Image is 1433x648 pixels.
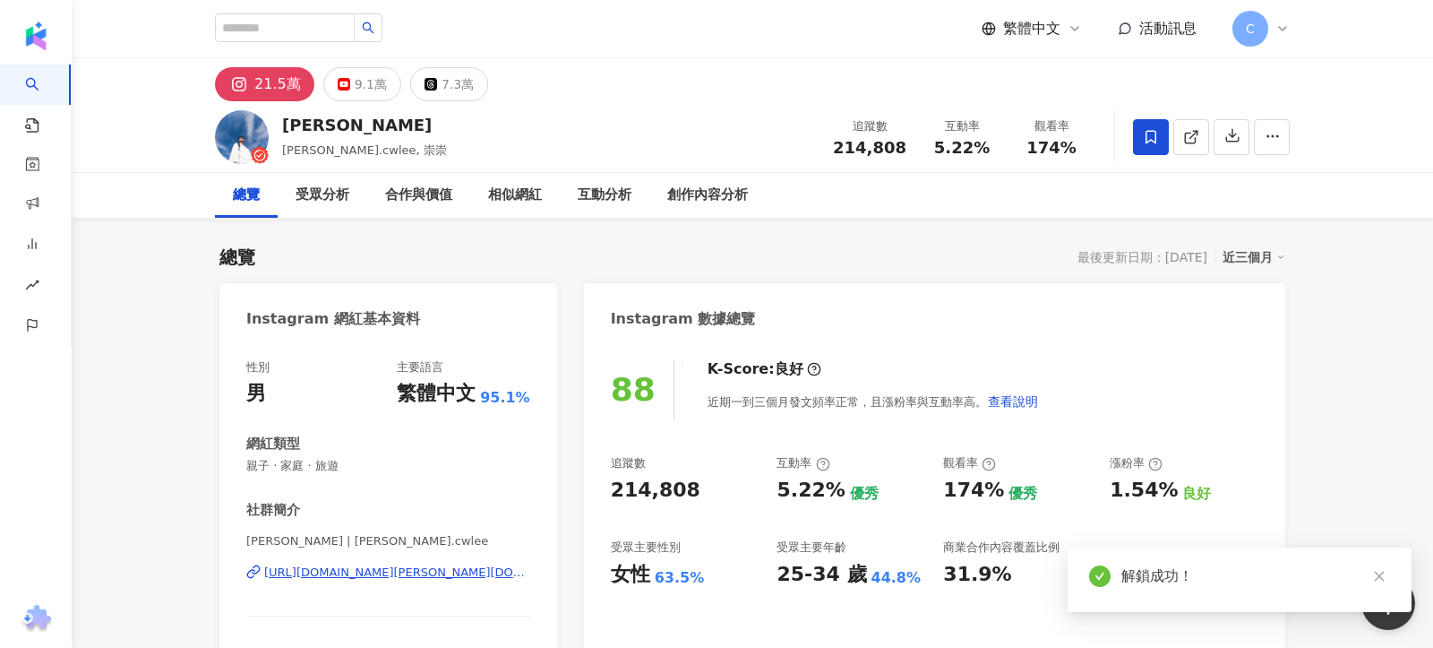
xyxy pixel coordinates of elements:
[943,540,1060,556] div: 商業合作內容覆蓋比例
[611,455,646,471] div: 追蹤數
[323,67,401,101] button: 9.1萬
[25,65,61,134] a: search
[708,384,1039,419] div: 近期一到三個月發文頻率正常，且漲粉率與互動率高。
[1373,570,1386,583] span: close
[442,72,474,97] div: 7.3萬
[943,455,996,471] div: 觀看率
[246,380,266,408] div: 男
[987,384,1039,419] button: 查看說明
[850,484,879,504] div: 優秀
[246,501,300,520] div: 社群簡介
[362,22,374,34] span: search
[1121,566,1390,587] div: 解鎖成功！
[1110,455,1163,471] div: 漲粉率
[21,22,50,50] img: logo icon
[1223,246,1285,269] div: 近三個月
[19,605,54,634] img: chrome extension
[578,185,631,206] div: 互動分析
[282,114,447,136] div: [PERSON_NAME]
[1003,19,1060,39] span: 繁體中文
[1089,566,1111,587] span: check-circle
[282,143,447,157] span: [PERSON_NAME].cwlee, 崇崇
[1246,19,1255,39] span: C
[246,435,300,454] div: 網紅類型
[611,371,656,408] div: 88
[1017,117,1085,135] div: 觀看率
[943,561,1011,589] div: 31.9%
[988,394,1038,409] span: 查看說明
[215,110,269,164] img: KOL Avatar
[25,267,39,307] span: rise
[943,477,1004,505] div: 174%
[1110,477,1178,505] div: 1.54%
[246,458,530,474] span: 親子 · 家庭 · 旅遊
[611,561,650,589] div: 女性
[1077,250,1207,264] div: 最後更新日期：[DATE]
[1026,139,1077,157] span: 174%
[777,540,846,556] div: 受眾主要年齡
[397,359,443,376] div: 主要語言
[254,72,301,97] div: 21.5萬
[1182,484,1211,504] div: 良好
[833,117,906,135] div: 追蹤數
[246,359,270,376] div: 性別
[397,380,476,408] div: 繁體中文
[667,185,748,206] div: 創作內容分析
[246,565,530,581] a: [URL][DOMAIN_NAME][PERSON_NAME][DOMAIN_NAME]
[611,309,756,329] div: Instagram 數據總覽
[264,565,530,581] div: [URL][DOMAIN_NAME][PERSON_NAME][DOMAIN_NAME]
[777,561,866,589] div: 25-34 歲
[488,185,542,206] div: 相似網紅
[355,72,387,97] div: 9.1萬
[296,185,349,206] div: 受眾分析
[611,477,700,505] div: 214,808
[833,138,906,157] span: 214,808
[934,139,990,157] span: 5.22%
[215,67,314,101] button: 21.5萬
[777,477,845,505] div: 5.22%
[928,117,996,135] div: 互動率
[1008,484,1037,504] div: 優秀
[410,67,488,101] button: 7.3萬
[777,455,829,471] div: 互動率
[611,540,681,556] div: 受眾主要性別
[246,309,420,329] div: Instagram 網紅基本資料
[480,388,530,408] span: 95.1%
[871,568,922,588] div: 44.8%
[708,359,821,379] div: K-Score :
[655,568,705,588] div: 63.5%
[1139,20,1197,37] span: 活動訊息
[246,533,530,549] span: [PERSON_NAME] | [PERSON_NAME].cwlee
[385,185,452,206] div: 合作與價值
[233,185,260,206] div: 總覽
[775,359,803,379] div: 良好
[219,245,255,270] div: 總覽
